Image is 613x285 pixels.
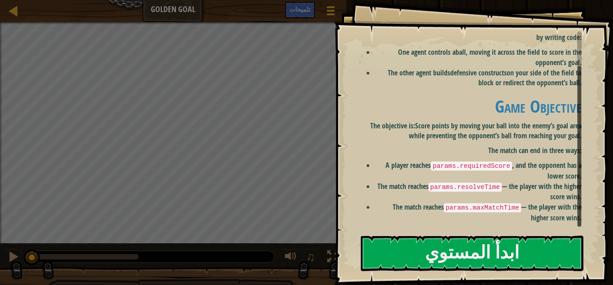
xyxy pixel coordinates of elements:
[444,203,521,212] code: params.maxMatchTime
[306,250,315,263] span: ♫
[375,202,582,223] li: The match reaches — the player with the higher score wins.
[429,183,502,192] code: params.resolveTime
[361,236,583,271] button: ابدأ المستوي
[357,97,582,116] h1: Game Objective
[357,22,582,43] p: is a competitive programming game where you control two agents by writing code:
[320,2,342,23] button: شوت كيد كوميري
[4,249,22,267] button: Ctrl + P: وقفة
[431,162,512,171] code: params.requiredScore
[282,249,300,267] button: تعديل الصوت
[375,181,582,202] li: The match reaches — the player with the higher score wins.
[324,249,342,267] button: سعرة العرض الطرفية
[375,160,582,181] li: A player reaches , and the opponent has a lower score.
[375,68,582,88] li: The other agent builds on your side of the field to block or redirect the opponent’s ball.
[375,47,582,68] li: One agent controls a , moving it across the field to score in the opponent’s goal.
[409,121,582,141] strong: Score points by moving your ball into the enemy’s goal area while preventing the opponent’s ball ...
[357,145,582,156] p: The match can end in three ways:
[455,47,466,57] strong: ball
[450,68,507,78] strong: defensive constructs
[304,249,320,267] button: ♫
[357,121,582,141] p: The objective is:
[289,5,311,13] span: تلميحات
